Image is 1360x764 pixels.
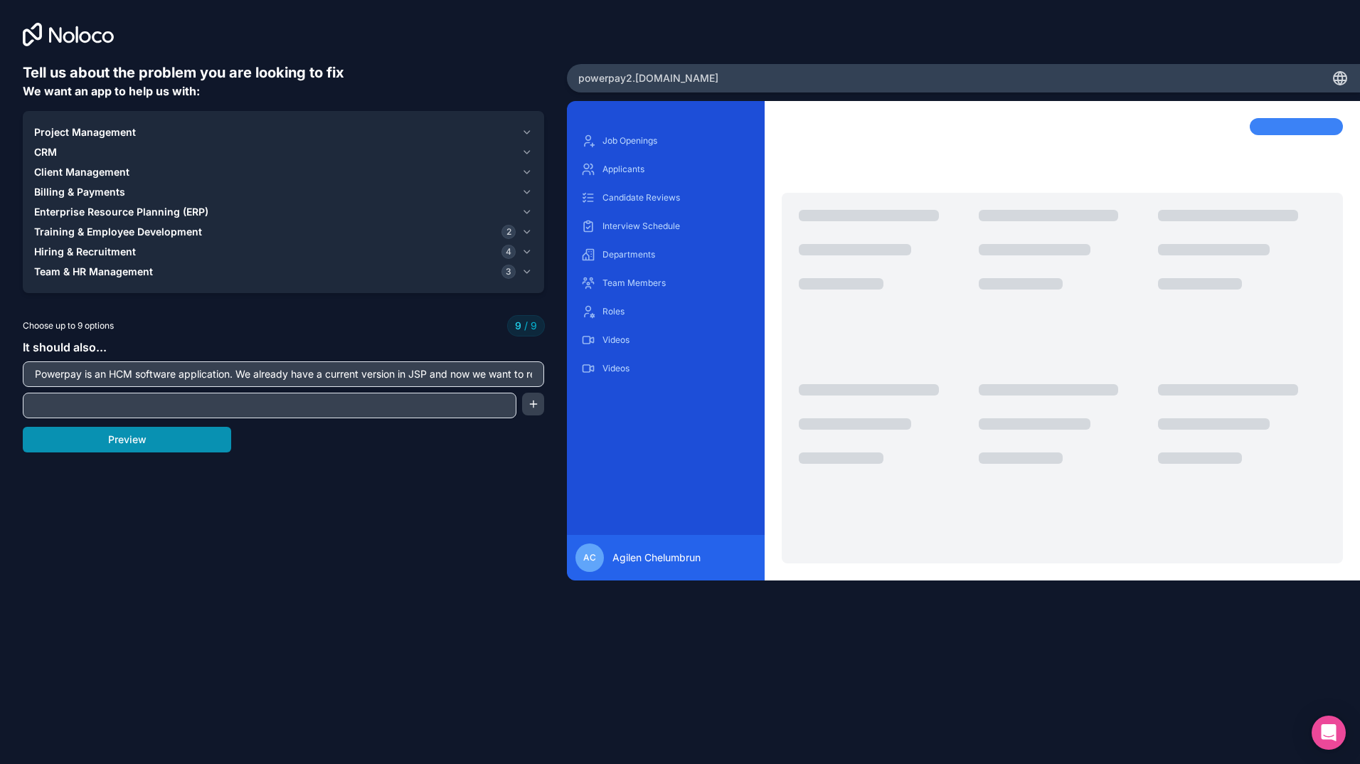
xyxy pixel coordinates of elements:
[34,242,533,262] button: Hiring & Recruitment4
[34,262,533,282] button: Team & HR Management3
[23,84,200,98] span: We want an app to help us with:
[602,249,751,260] p: Departments
[34,205,208,219] span: Enterprise Resource Planning (ERP)
[602,135,751,147] p: Job Openings
[34,222,533,242] button: Training & Employee Development2
[23,63,544,83] h6: Tell us about the problem you are looking to fix
[602,363,751,374] p: Videos
[23,319,114,332] span: Choose up to 9 options
[34,125,136,139] span: Project Management
[501,265,516,279] span: 3
[501,225,516,239] span: 2
[34,245,136,259] span: Hiring & Recruitment
[23,340,107,354] span: It should also...
[602,192,751,203] p: Candidate Reviews
[521,319,537,333] span: 9
[34,145,57,159] span: CRM
[612,551,701,565] span: Agilen Chelumbrun
[602,221,751,232] p: Interview Schedule
[602,164,751,175] p: Applicants
[583,552,596,563] span: AC
[34,142,533,162] button: CRM
[34,202,533,222] button: Enterprise Resource Planning (ERP)
[578,71,718,85] span: powerpay2 .[DOMAIN_NAME]
[578,129,754,524] div: scrollable content
[34,162,533,182] button: Client Management
[602,277,751,289] p: Team Members
[34,185,125,199] span: Billing & Payments
[34,122,533,142] button: Project Management
[1312,716,1346,750] div: Open Intercom Messenger
[34,182,533,202] button: Billing & Payments
[34,165,129,179] span: Client Management
[501,245,516,259] span: 4
[602,306,751,317] p: Roles
[515,319,521,333] span: 9
[23,427,231,452] button: Preview
[524,319,528,331] span: /
[602,334,751,346] p: Videos
[34,225,202,239] span: Training & Employee Development
[34,265,153,279] span: Team & HR Management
